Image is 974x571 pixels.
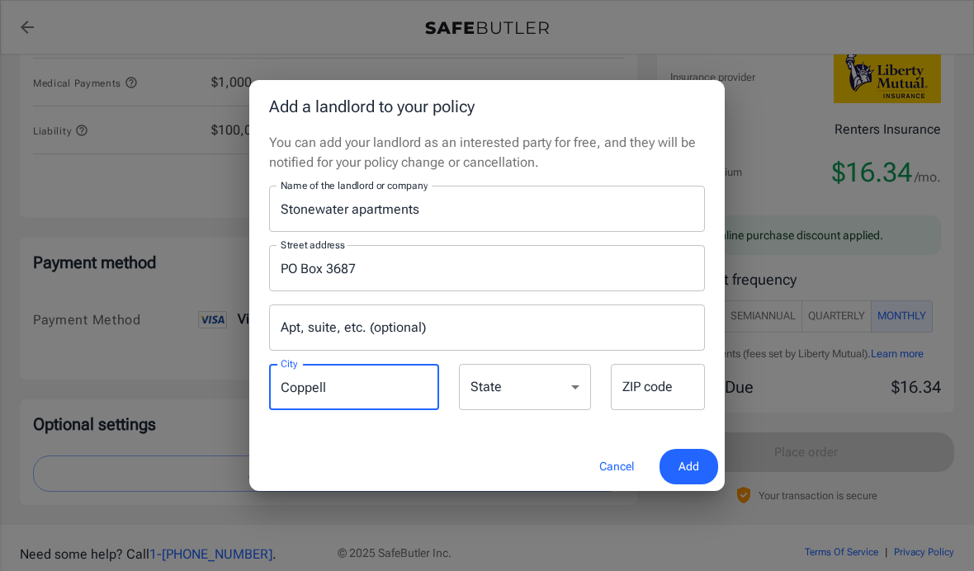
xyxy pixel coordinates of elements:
[660,449,718,484] button: Add
[249,80,725,133] h2: Add a landlord to your policy
[281,178,428,192] label: Name of the landlord or company
[678,456,699,477] span: Add
[281,356,297,370] label: City
[580,449,653,484] button: Cancel
[269,133,705,172] p: You can add your landlord as an interested party for free, and they will be notified for your pol...
[281,238,345,252] label: Street address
